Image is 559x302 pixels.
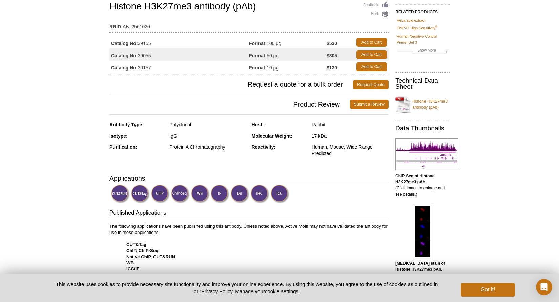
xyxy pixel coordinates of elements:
[251,185,269,203] img: Immunohistochemistry Validated
[395,261,445,272] b: [MEDICAL_DATA] stain of Histone H3K27me3 pAb.
[126,266,139,271] strong: ICC/IF
[363,11,389,18] a: Print
[414,205,431,258] img: Histone H3K27me3 antibody (pAb) tested by immunofluorescence.
[109,80,353,89] span: Request a quote for a bulk order
[397,17,425,23] a: HeLa acid extract
[109,100,350,109] span: Product Review
[350,100,389,109] a: Submit a Review
[126,248,158,253] strong: ChIP, ChIP-Seq
[111,40,138,46] strong: Catalog No:
[169,133,246,139] div: IgG
[395,125,450,132] h2: Data Thumbnails
[126,242,146,247] strong: CUT&Tag
[395,260,450,285] p: (Click image to enlarge and see details.)
[169,144,246,150] div: Protein A Chromatography
[265,288,298,294] button: cookie settings
[356,62,387,71] a: Add to Cart
[126,260,134,265] strong: WB
[231,185,249,203] img: Dot Blot Validated
[536,279,552,295] div: Open Intercom Messenger
[109,20,389,31] td: AB_2561020
[327,40,337,46] strong: $530
[109,36,249,48] td: 39155
[109,48,249,61] td: 39055
[109,133,128,139] strong: Isotype:
[249,65,267,71] strong: Format:
[252,122,264,127] strong: Host:
[109,24,123,30] strong: RRID:
[109,1,389,13] h1: Histone H3K27me3 antibody (pAb)
[395,173,450,197] p: (Click image to enlarge and see details.)
[395,174,434,184] b: ChIP-Seq of Histone H3K27me3 pAb.
[312,122,389,128] div: Rabbit
[126,254,175,259] strong: Native ChIP, CUT&RUN
[249,40,267,46] strong: Format:
[395,78,450,90] h2: Technical Data Sheet
[109,122,144,127] strong: Antibody Type:
[356,50,387,59] a: Add to Cart
[111,185,130,203] img: CUT&RUN Validated
[312,133,389,139] div: 17 kDa
[171,185,190,203] img: ChIP-Seq Validated
[395,138,458,170] img: Histone H3K27me3 antibody (pAb) tested by ChIP-Seq.
[249,53,267,59] strong: Format:
[126,273,156,278] strong: IHC(P), IHC(F)
[395,94,450,115] a: Histone H3K27me3 antibody (pAb)
[363,1,389,9] a: Feedback
[111,65,138,71] strong: Catalog No:
[191,185,210,203] img: Western Blot Validated
[109,61,249,73] td: 39157
[397,25,437,31] a: ChIP-IT High Sensitivity®
[249,36,327,48] td: 100 µg
[353,80,389,89] a: Request Quote
[397,47,448,55] a: Show More
[327,65,337,71] strong: $130
[111,53,138,59] strong: Catalog No:
[312,144,389,156] div: Human, Mouse, Wide Range Predicted
[109,144,137,150] strong: Purification:
[169,122,246,128] div: Polyclonal
[249,61,327,73] td: 10 µg
[252,133,292,139] strong: Molecular Weight:
[44,281,450,295] p: This website uses cookies to provide necessary site functionality and improve your online experie...
[252,144,276,150] strong: Reactivity:
[327,53,337,59] strong: $305
[397,33,448,45] a: Human Negative Control Primer Set 3
[109,209,389,218] h3: Published Applications
[201,288,232,294] a: Privacy Policy
[271,185,289,203] img: Immunocytochemistry Validated
[461,283,515,297] button: Got it!
[435,25,438,29] sup: ®
[109,173,389,183] h3: Applications
[151,185,170,203] img: ChIP Validated
[131,185,150,203] img: CUT&Tag Validated
[356,38,387,47] a: Add to Cart
[395,4,450,16] h2: RELATED PRODUCTS
[211,185,229,203] img: Immunofluorescence Validated
[249,48,327,61] td: 50 µg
